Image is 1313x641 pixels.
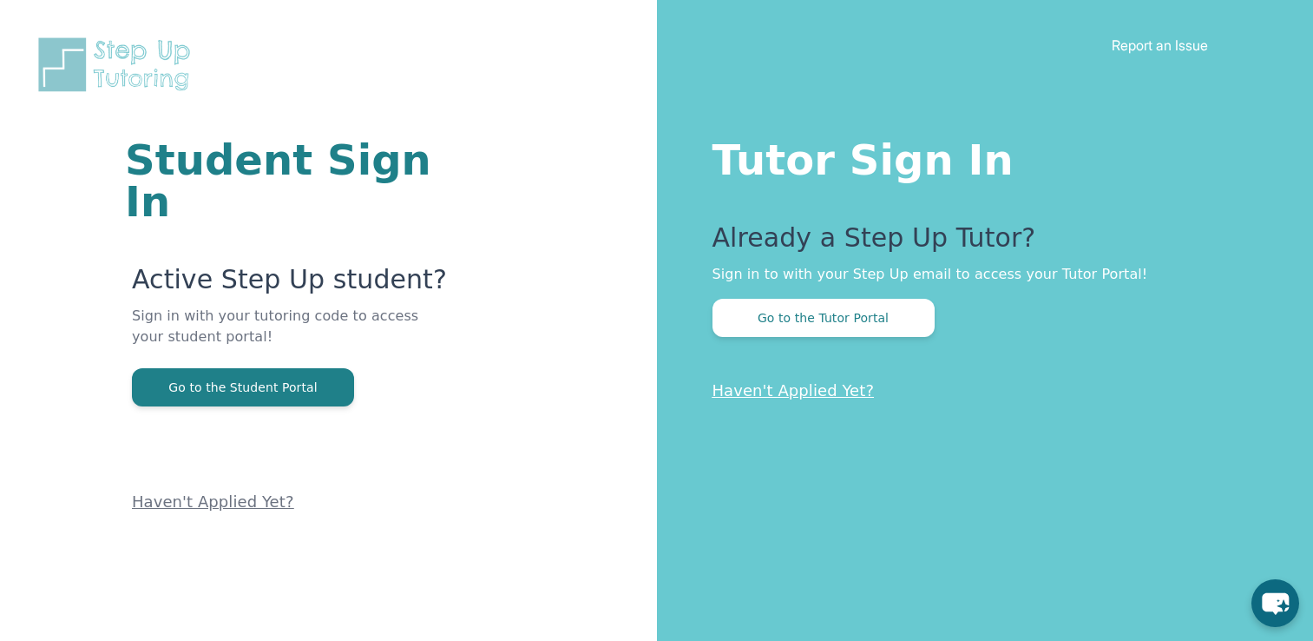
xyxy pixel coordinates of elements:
[132,492,294,511] a: Haven't Applied Yet?
[1112,36,1208,54] a: Report an Issue
[712,132,1244,181] h1: Tutor Sign In
[125,139,449,222] h1: Student Sign In
[712,381,875,400] a: Haven't Applied Yet?
[132,306,449,368] p: Sign in with your tutoring code to access your student portal!
[132,264,449,306] p: Active Step Up student?
[132,379,354,395] a: Go to the Student Portal
[1251,579,1299,627] button: chat-button
[712,299,935,337] button: Go to the Tutor Portal
[712,222,1244,264] p: Already a Step Up Tutor?
[35,35,201,95] img: Step Up Tutoring horizontal logo
[712,309,935,326] a: Go to the Tutor Portal
[132,368,354,406] button: Go to the Student Portal
[712,264,1244,285] p: Sign in to with your Step Up email to access your Tutor Portal!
